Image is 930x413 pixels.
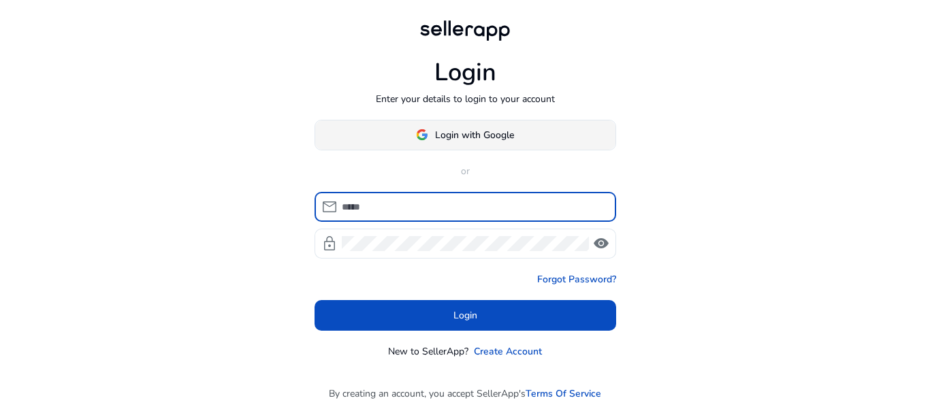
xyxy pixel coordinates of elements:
[453,308,477,323] span: Login
[315,164,616,178] p: or
[435,128,514,142] span: Login with Google
[434,58,496,87] h1: Login
[321,199,338,215] span: mail
[315,300,616,331] button: Login
[474,344,542,359] a: Create Account
[416,129,428,141] img: google-logo.svg
[537,272,616,286] a: Forgot Password?
[376,92,555,106] p: Enter your details to login to your account
[593,235,609,252] span: visibility
[526,386,601,401] a: Terms Of Service
[388,344,468,359] p: New to SellerApp?
[321,235,338,252] span: lock
[315,120,616,150] button: Login with Google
